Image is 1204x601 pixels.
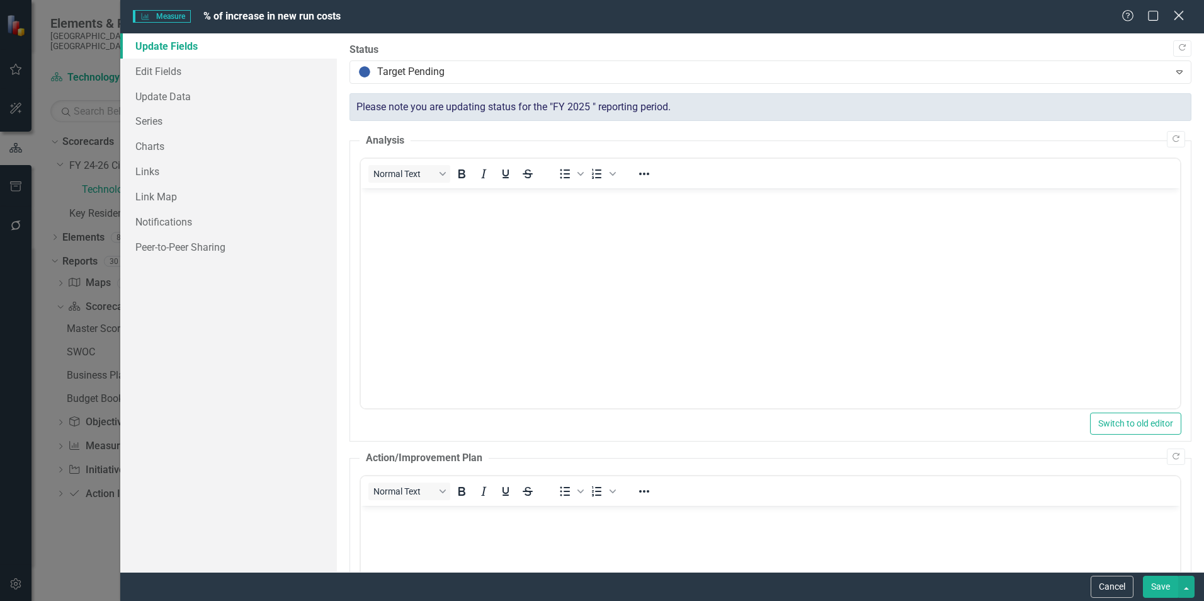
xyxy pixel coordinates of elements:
button: Strikethrough [517,165,538,183]
button: Switch to old editor [1090,413,1181,435]
button: Italic [473,483,494,500]
a: Notifications [120,209,337,234]
button: Underline [495,483,516,500]
button: Reveal or hide additional toolbar items [633,483,655,500]
button: Strikethrough [517,483,538,500]
div: Numbered list [586,165,618,183]
span: % of increase in new run costs [203,10,341,22]
label: Status [349,43,1191,57]
a: Links [120,159,337,184]
button: Bold [451,483,472,500]
iframe: Rich Text Area [361,188,1180,408]
button: Reveal or hide additional toolbar items [633,165,655,183]
a: Update Data [120,84,337,109]
div: Please note you are updating status for the "FY 2025 " reporting period. [349,93,1191,122]
span: Measure [133,10,190,23]
legend: Action/Improvement Plan [360,451,489,466]
a: Edit Fields [120,59,337,84]
legend: Analysis [360,134,411,148]
button: Underline [495,165,516,183]
a: Series [120,108,337,134]
span: Normal Text [373,169,435,179]
button: Cancel [1091,576,1133,598]
button: Bold [451,165,472,183]
button: Block Normal Text [368,483,450,500]
div: Bullet list [554,165,586,183]
a: Update Fields [120,33,337,59]
a: Peer-to-Peer Sharing [120,234,337,260]
button: Italic [473,165,494,183]
a: Charts [120,134,337,159]
div: Bullet list [554,483,586,500]
a: Link Map [120,184,337,209]
div: Numbered list [586,483,618,500]
span: Normal Text [373,486,435,496]
button: Block Normal Text [368,165,450,183]
button: Save [1143,576,1178,598]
